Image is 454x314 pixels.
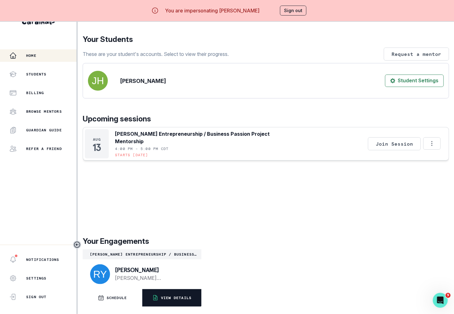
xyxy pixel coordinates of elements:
[83,50,229,58] p: These are your student's accounts. Select to view their progress.
[93,137,101,142] p: Aug
[93,144,101,151] p: 13
[83,34,449,45] p: Your Students
[26,72,47,77] p: Students
[161,295,191,300] p: VIEW DETAILS
[26,257,59,262] p: Notifications
[88,71,108,91] img: svg
[280,6,306,16] button: Sign out
[120,77,166,85] p: [PERSON_NAME]
[26,294,47,299] p: Sign Out
[90,264,110,284] img: svg
[26,109,62,114] p: Browse Mentors
[446,293,451,298] span: 9
[433,293,448,308] iframe: Intercom live chat
[26,276,47,281] p: Settings
[85,252,199,257] p: [PERSON_NAME] Entrepreneurship / Business Passion Project Mentorship
[73,241,81,249] button: Toggle sidebar
[83,289,142,307] button: SCHEDULE
[115,130,274,145] p: [PERSON_NAME] Entrepreneurship / Business Passion Project Mentorship
[115,146,168,151] p: 4:00 PM - 5:00 PM CDT
[423,137,441,150] button: Options
[26,128,62,133] p: Guardian Guide
[384,48,449,61] button: Request a mentor
[385,75,444,87] button: Student Settings
[26,146,62,151] p: Refer a friend
[83,236,449,247] p: Your Engagements
[107,295,127,300] p: SCHEDULE
[142,289,202,307] button: VIEW DETAILS
[115,152,148,157] p: Starts [DATE]
[26,53,36,58] p: Home
[26,90,44,95] p: Billing
[165,7,259,14] p: You are impersonating [PERSON_NAME]
[115,274,191,282] a: [PERSON_NAME][EMAIL_ADDRESS][DOMAIN_NAME]
[368,137,421,150] button: Join Session
[115,267,191,273] p: [PERSON_NAME]
[83,113,449,125] p: Upcoming sessions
